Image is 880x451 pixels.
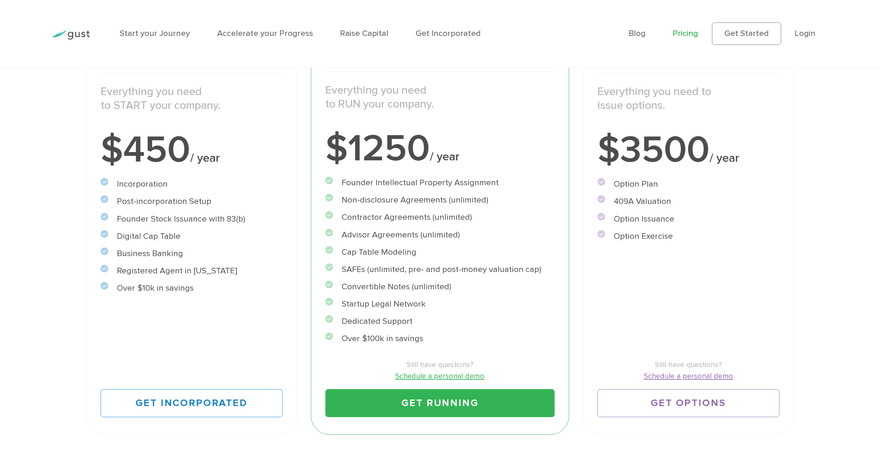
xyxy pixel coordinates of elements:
[120,28,190,38] a: Start your Journey
[325,315,555,328] li: Dedicated Support
[340,28,388,38] a: Raise Capital
[325,370,555,382] a: Schedule a personal demo
[712,22,781,45] a: Get Started
[598,195,779,208] li: 409A Valuation
[325,359,555,370] span: Still have questions?
[598,389,779,417] a: Get Options
[101,282,282,295] li: Over $10k in savings
[51,30,90,40] img: Gust Logo
[217,28,313,38] a: Accelerate your Progress
[416,28,481,38] a: Get Incorporated
[598,213,779,226] li: Option Issuance
[101,265,282,278] li: Registered Agent in [US_STATE]
[101,247,282,260] li: Business Banking
[673,28,698,38] a: Pricing
[325,281,555,293] li: Convertible Notes (unlimited)
[101,85,282,113] p: Everything you need to START your company.
[101,178,282,191] li: Incorporation
[101,195,282,208] li: Post-incorporation Setup
[598,359,779,370] span: Still have questions?
[325,263,555,276] li: SAFEs (unlimited, pre- and post-money valuation cap)
[101,131,282,169] div: $450
[325,332,555,345] li: Over $100k in savings
[710,151,739,165] span: / year
[598,230,779,243] li: Option Exercise
[598,131,779,169] div: $3500
[598,85,779,113] p: Everything you need to issue options.
[101,213,282,226] li: Founder Stock Issuance with 83(b)
[101,230,282,243] li: Digital Cap Table
[325,83,555,111] p: Everything you need to RUN your company.
[325,389,555,417] a: Get Running
[325,177,555,189] li: Founder Intellectual Property Assignment
[598,370,779,382] a: Schedule a personal demo
[325,211,555,224] li: Contractor Agreements (unlimited)
[629,28,646,38] a: Blog
[325,194,555,207] li: Non-disclosure Agreements (unlimited)
[598,178,779,191] li: Option Plan
[325,229,555,242] li: Advisor Agreements (unlimited)
[430,150,460,164] span: / year
[795,28,815,38] a: Login
[325,246,555,259] li: Cap Table Modeling
[325,130,555,167] div: $1250
[325,298,555,311] li: Startup Legal Network
[101,389,282,417] a: Get Incorporated
[190,151,220,165] span: / year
